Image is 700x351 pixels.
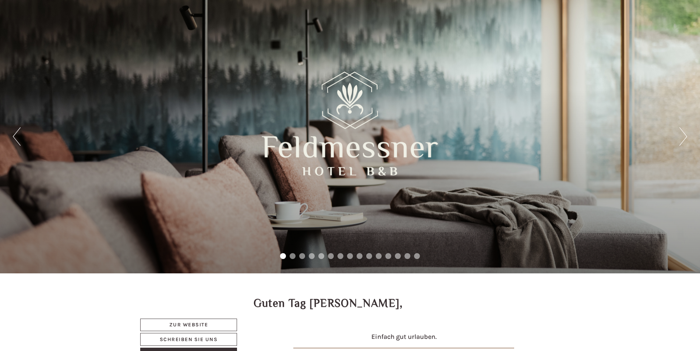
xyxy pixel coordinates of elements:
[679,127,687,146] button: Next
[140,333,237,346] a: Schreiben Sie uns
[293,348,514,348] img: image
[13,127,21,146] button: Previous
[140,319,237,331] a: Zur Website
[254,297,403,309] h1: Guten Tag [PERSON_NAME],
[259,333,549,341] h4: Einfach gut urlauben.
